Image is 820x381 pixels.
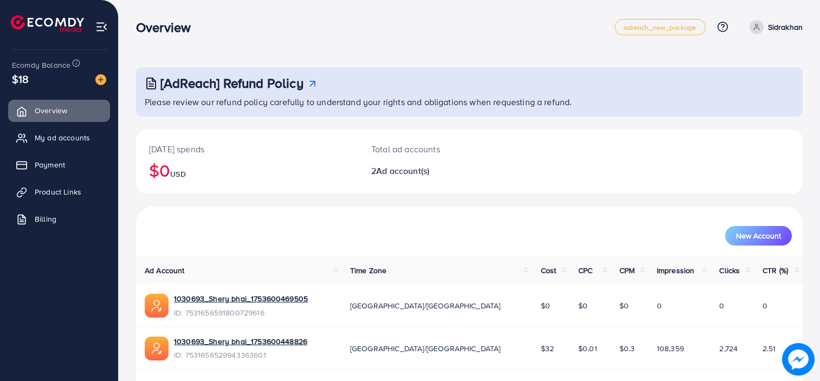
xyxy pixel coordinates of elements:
[170,169,185,179] span: USD
[725,226,792,246] button: New Account
[763,300,767,311] span: 0
[541,343,554,354] span: $32
[624,24,696,31] span: adreach_new_package
[174,350,307,360] span: ID: 7531656529943363601
[145,294,169,318] img: ic-ads-acc.e4c84228.svg
[782,343,815,376] img: image
[578,300,587,311] span: $0
[619,343,635,354] span: $0.3
[541,300,550,311] span: $0
[35,186,81,197] span: Product Links
[35,159,65,170] span: Payment
[371,143,512,156] p: Total ad accounts
[35,105,67,116] span: Overview
[350,300,501,311] span: [GEOGRAPHIC_DATA]/[GEOGRAPHIC_DATA]
[350,265,386,276] span: Time Zone
[376,165,429,177] span: Ad account(s)
[8,154,110,176] a: Payment
[8,208,110,230] a: Billing
[8,181,110,203] a: Product Links
[35,132,90,143] span: My ad accounts
[8,127,110,148] a: My ad accounts
[745,20,803,34] a: Sidrakhan
[619,265,635,276] span: CPM
[350,343,501,354] span: [GEOGRAPHIC_DATA]/[GEOGRAPHIC_DATA]
[578,265,592,276] span: CPC
[160,75,304,91] h3: [AdReach] Refund Policy
[768,21,803,34] p: Sidrakhan
[12,60,70,70] span: Ecomdy Balance
[657,300,662,311] span: 0
[35,214,56,224] span: Billing
[619,300,629,311] span: $0
[145,337,169,360] img: ic-ads-acc.e4c84228.svg
[149,143,345,156] p: [DATE] spends
[763,265,788,276] span: CTR (%)
[719,343,738,354] span: 2,724
[371,166,512,176] h2: 2
[174,293,308,304] a: 1030693_Shery bhai_1753600469505
[719,300,724,311] span: 0
[615,19,706,35] a: adreach_new_package
[11,15,84,32] img: logo
[149,160,345,180] h2: $0
[174,336,307,347] a: 1030693_Shery bhai_1753600448826
[12,71,29,87] span: $18
[541,265,557,276] span: Cost
[578,343,597,354] span: $0.01
[95,74,106,85] img: image
[145,95,796,108] p: Please review our refund policy carefully to understand your rights and obligations when requesti...
[657,343,684,354] span: 108,359
[8,100,110,121] a: Overview
[136,20,199,35] h3: Overview
[95,21,108,33] img: menu
[145,265,185,276] span: Ad Account
[719,265,740,276] span: Clicks
[736,232,781,240] span: New Account
[763,343,776,354] span: 2.51
[174,307,308,318] span: ID: 7531656591800729616
[657,265,695,276] span: Impression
